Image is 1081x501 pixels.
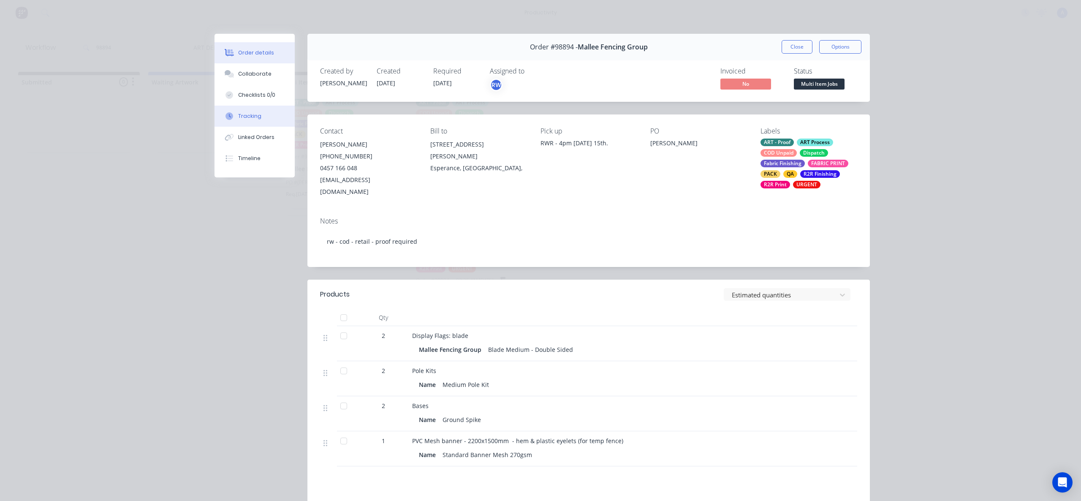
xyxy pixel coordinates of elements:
span: 2 [382,366,385,375]
div: Name [419,449,439,461]
div: Notes [320,217,857,225]
div: Contact [320,127,417,135]
div: 0457 166 048 [320,162,417,174]
button: Collaborate [215,63,295,84]
div: QA [783,170,797,178]
span: [DATE] [377,79,395,87]
div: Pick up [540,127,637,135]
button: Close [782,40,812,54]
div: Bill to [430,127,527,135]
div: Timeline [238,155,261,162]
div: ART - Proof [761,139,794,146]
div: Medium Pole Kit [439,378,492,391]
div: Ground Spike [439,414,484,426]
span: Mallee Fencing Group [578,43,648,51]
div: RWR - 4pm [DATE] 15th. [540,139,637,147]
div: Created by [320,67,367,75]
div: Name [419,378,439,391]
span: Display Flags: blade [412,332,468,340]
div: R2R Finishing [800,170,840,178]
button: Order details [215,42,295,63]
div: Open Intercom Messenger [1052,472,1073,493]
div: [PERSON_NAME] [320,79,367,87]
div: FABRIC PRINT [808,160,848,167]
div: Assigned to [490,67,574,75]
div: [EMAIL_ADDRESS][DOMAIN_NAME] [320,174,417,198]
div: Mallee Fencing Group [419,343,485,356]
div: Labels [761,127,857,135]
div: Invoiced [720,67,784,75]
div: Collaborate [238,70,272,78]
span: Pole Kits [412,367,436,375]
div: rw - cod - retail - proof required [320,229,857,254]
div: [PERSON_NAME][PHONE_NUMBER]0457 166 048[EMAIL_ADDRESS][DOMAIN_NAME] [320,139,417,198]
div: Qty [358,309,409,326]
button: RW [490,79,502,91]
div: Linked Orders [238,133,274,141]
div: Dispatch [800,149,828,157]
span: Bases [412,402,429,410]
span: [DATE] [433,79,452,87]
div: R2R Print [761,181,790,188]
div: Order details [238,49,274,57]
div: [PERSON_NAME] [650,139,747,150]
div: Fabric Finishing [761,160,805,167]
div: PO [650,127,747,135]
button: Tracking [215,106,295,127]
span: 2 [382,401,385,410]
span: Order #98894 - [530,43,578,51]
span: No [720,79,771,89]
div: [PERSON_NAME] [320,139,417,150]
div: Status [794,67,857,75]
button: Timeline [215,148,295,169]
div: ART Process [797,139,833,146]
div: URGENT [793,181,820,188]
button: Options [819,40,861,54]
div: Created [377,67,423,75]
button: Multi Item Jobs [794,79,845,91]
div: Blade Medium - Double Sided [485,343,576,356]
span: 1 [382,436,385,445]
div: Checklists 0/0 [238,91,275,99]
div: COD Unpaid [761,149,797,157]
div: PACK [761,170,780,178]
div: [STREET_ADDRESS][PERSON_NAME]Esperance, [GEOGRAPHIC_DATA], [430,139,527,174]
div: [STREET_ADDRESS][PERSON_NAME] [430,139,527,162]
div: Esperance, [GEOGRAPHIC_DATA], [430,162,527,174]
span: 2 [382,331,385,340]
div: Tracking [238,112,261,120]
div: Products [320,289,350,300]
span: Multi Item Jobs [794,79,845,89]
button: Checklists 0/0 [215,84,295,106]
span: PVC Mesh banner - 2200x1500mm - hem & plastic eyelets (for temp fence) [412,437,623,445]
div: Name [419,414,439,426]
div: Required [433,67,480,75]
div: Standard Banner Mesh 270gsm [439,449,535,461]
button: Linked Orders [215,127,295,148]
div: [PHONE_NUMBER] [320,150,417,162]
